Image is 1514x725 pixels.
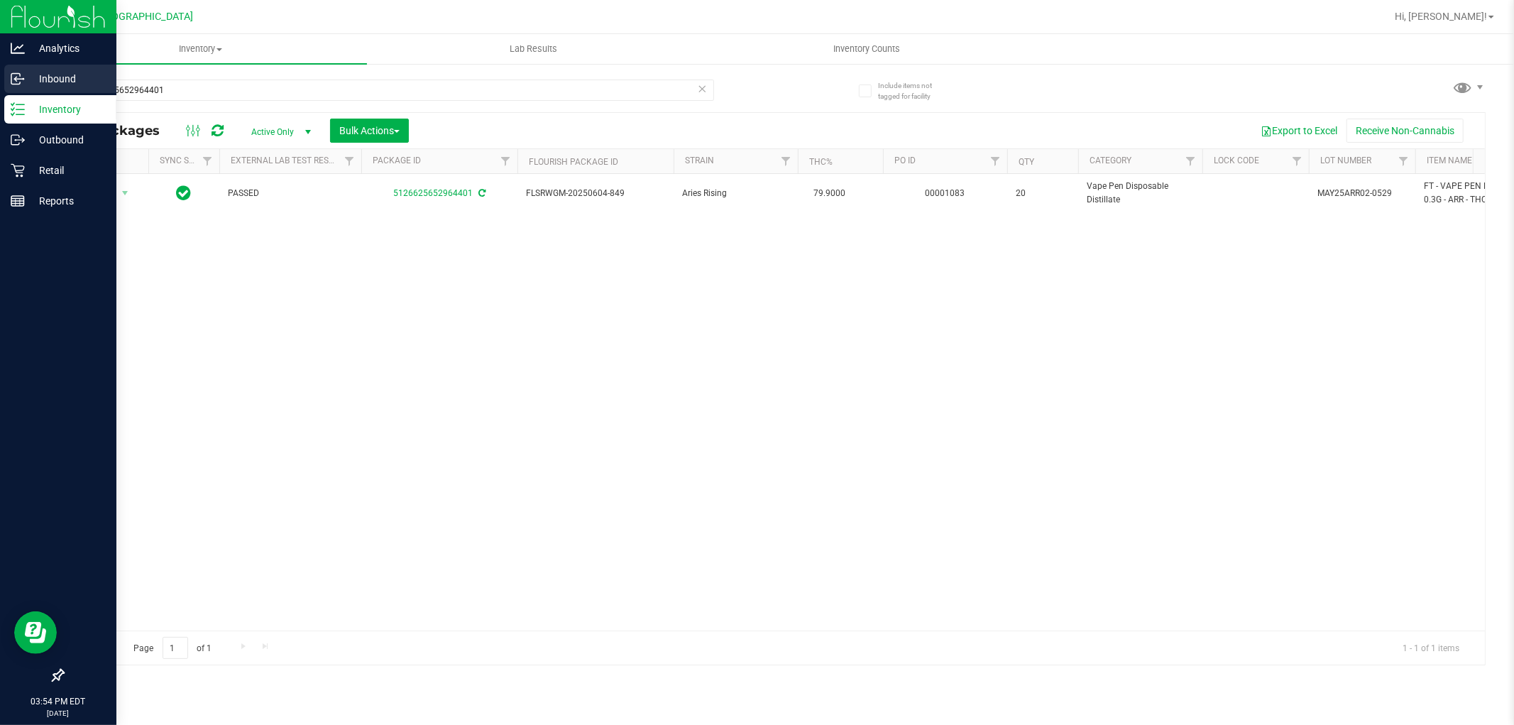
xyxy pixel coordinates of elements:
[14,611,57,654] iframe: Resource center
[1251,119,1346,143] button: Export to Excel
[373,156,421,165] a: Package ID
[196,149,219,173] a: Filter
[177,183,192,203] span: In Sync
[529,157,618,167] a: Flourish Package ID
[682,187,789,200] span: Aries Rising
[476,188,486,198] span: Sync from Compliance System
[6,695,110,708] p: 03:54 PM EDT
[34,43,367,55] span: Inventory
[1090,156,1131,165] a: Category
[11,194,25,208] inline-svg: Reports
[685,156,714,165] a: Strain
[339,125,400,136] span: Bulk Actions
[228,187,353,200] span: PASSED
[1087,180,1194,207] span: Vape Pen Disposable Distillate
[11,133,25,147] inline-svg: Outbound
[11,41,25,55] inline-svg: Analytics
[34,34,367,64] a: Inventory
[526,187,665,200] span: FLSRWGM-20250604-849
[25,192,110,209] p: Reports
[338,149,361,173] a: Filter
[160,156,214,165] a: Sync Status
[1427,156,1472,165] a: Item Name
[1392,149,1415,173] a: Filter
[393,188,473,198] a: 5126625652964401
[25,40,110,57] p: Analytics
[25,131,110,148] p: Outbound
[231,156,342,165] a: External Lab Test Result
[490,43,576,55] span: Lab Results
[894,156,916,165] a: PO ID
[1019,157,1034,167] a: Qty
[774,149,798,173] a: Filter
[11,163,25,178] inline-svg: Retail
[1391,637,1471,658] span: 1 - 1 of 1 items
[97,11,194,23] span: [GEOGRAPHIC_DATA]
[809,157,833,167] a: THC%
[1346,119,1464,143] button: Receive Non-Cannabis
[1320,156,1371,165] a: Lot Number
[926,188,965,198] a: 00001083
[367,34,700,64] a: Lab Results
[814,43,919,55] span: Inventory Counts
[74,123,174,138] span: All Packages
[698,80,708,98] span: Clear
[11,102,25,116] inline-svg: Inventory
[330,119,409,143] button: Bulk Actions
[1395,11,1487,22] span: Hi, [PERSON_NAME]!
[11,72,25,86] inline-svg: Inbound
[1285,149,1309,173] a: Filter
[25,101,110,118] p: Inventory
[806,183,852,204] span: 79.9000
[700,34,1033,64] a: Inventory Counts
[1016,187,1070,200] span: 20
[116,183,134,203] span: select
[25,70,110,87] p: Inbound
[6,708,110,719] p: [DATE]
[163,637,188,659] input: 1
[878,80,949,102] span: Include items not tagged for facility
[1179,149,1202,173] a: Filter
[25,162,110,179] p: Retail
[62,80,714,101] input: Search Package ID, Item Name, SKU, Lot or Part Number...
[1317,187,1407,200] span: MAY25ARR02-0529
[1214,156,1259,165] a: Lock Code
[984,149,1007,173] a: Filter
[494,149,517,173] a: Filter
[121,637,224,659] span: Page of 1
